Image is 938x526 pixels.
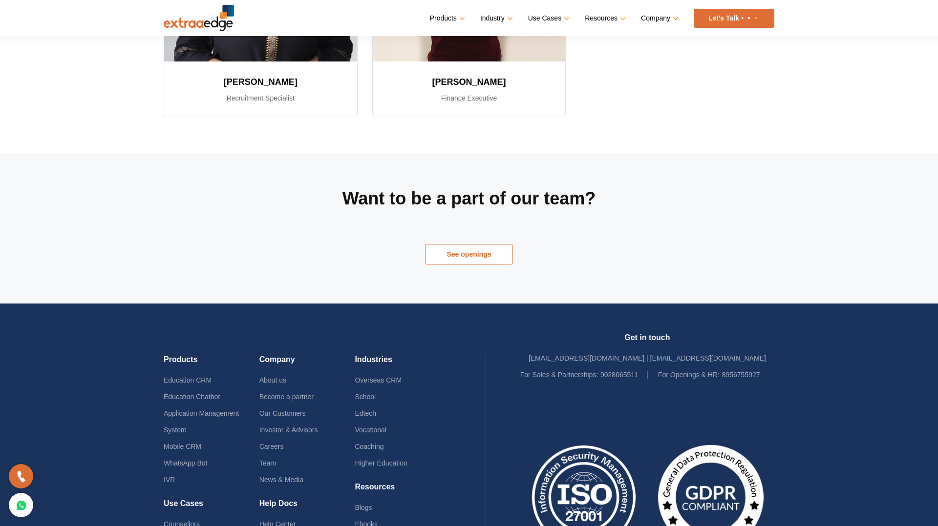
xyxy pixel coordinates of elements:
a: Coaching [355,443,384,450]
label: For Openings & HR: [658,366,720,383]
a: Resources [585,11,624,25]
a: Become a partner [259,393,314,401]
h3: [PERSON_NAME] [176,73,345,91]
label: For Sales & Partnerships: [520,366,598,383]
a: Industry [480,11,511,25]
h2: Want to be a part of our team? [322,187,616,210]
a: Careers [259,443,284,450]
a: Overseas CRM [355,376,402,384]
p: Recruitment Specialist [176,92,345,104]
a: Our Customers [259,409,306,417]
a: Mobile CRM [164,443,201,450]
h4: Help Docs [259,499,355,516]
a: Use Cases [528,11,568,25]
p: Finance Executive [384,92,554,104]
a: Edtech [355,409,376,417]
a: About us [259,376,286,384]
a: Higher Education [355,459,407,467]
a: Company [641,11,677,25]
a: Products [430,11,463,25]
a: See openings [425,244,513,264]
a: 9028065511 [600,371,639,379]
h4: Use Cases [164,499,259,516]
h4: Products [164,355,259,372]
a: Education CRM [164,376,212,384]
a: Application Management System [164,409,239,434]
h4: Company [259,355,355,372]
h3: [PERSON_NAME] [384,73,554,91]
a: 8956755927 [722,371,760,379]
h4: Get in touch [520,333,774,350]
a: Investor & Advisors [259,426,318,434]
a: Team [259,459,276,467]
a: WhatsApp Bot [164,459,208,467]
a: Blogs [355,504,372,511]
a: News & Media [259,476,303,484]
a: [EMAIL_ADDRESS][DOMAIN_NAME] | [EMAIL_ADDRESS][DOMAIN_NAME] [529,354,766,362]
a: School [355,393,376,401]
a: Let’s Talk [694,9,774,28]
h4: Resources [355,482,450,499]
h4: Industries [355,355,450,372]
a: Vocational [355,426,386,434]
a: IVR [164,476,175,484]
a: Education Chatbot [164,393,220,401]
